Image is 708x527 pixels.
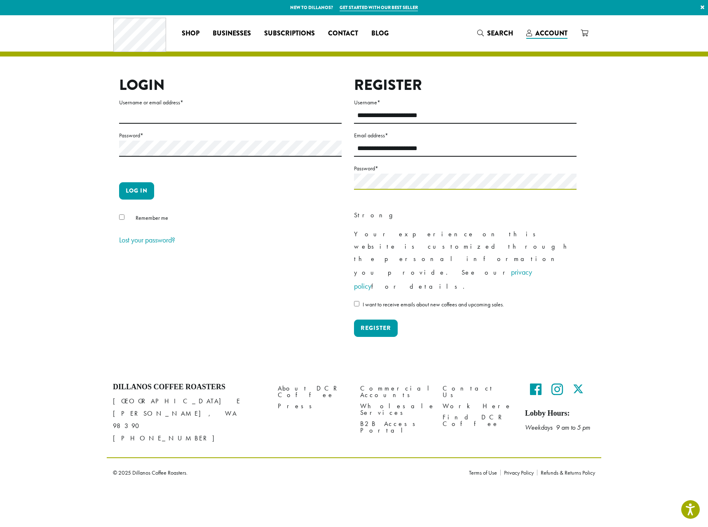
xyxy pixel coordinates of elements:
h5: Lobby Hours: [525,409,595,418]
a: Shop [175,27,206,40]
label: Email address [354,130,577,141]
span: Businesses [213,28,251,39]
a: About DCR Coffee [278,383,348,400]
span: Subscriptions [264,28,315,39]
input: I want to receive emails about new coffees and upcoming sales. [354,301,359,306]
span: Remember me [136,214,168,221]
label: Password [354,163,577,174]
span: Shop [182,28,199,39]
a: Search [471,26,520,40]
h2: Login [119,76,342,94]
a: Refunds & Returns Policy [537,470,595,475]
em: Weekdays 9 am to 5 pm [525,423,590,432]
a: Work Here [443,401,513,412]
a: privacy policy [354,267,532,291]
label: Username or email address [119,97,342,108]
a: Terms of Use [469,470,500,475]
button: Register [354,320,398,337]
p: Your experience on this website is customized through the personal information you provide. See o... [354,228,577,293]
span: I want to receive emails about new coffees and upcoming sales. [363,301,504,308]
a: Find DCR Coffee [443,412,513,430]
a: Contact Us [443,383,513,400]
span: Account [535,28,567,38]
span: Blog [371,28,389,39]
a: Press [278,401,348,412]
label: Username [354,97,577,108]
a: Wholesale Services [360,401,430,419]
a: B2B Access Portal [360,419,430,436]
div: Strong [354,209,577,221]
span: Contact [328,28,358,39]
h4: Dillanos Coffee Roasters [113,383,265,392]
a: Privacy Policy [500,470,537,475]
a: Get started with our best seller [340,4,418,11]
a: Commercial Accounts [360,383,430,400]
p: [GEOGRAPHIC_DATA] E [PERSON_NAME], WA 98390 [PHONE_NUMBER] [113,395,265,445]
p: © 2025 Dillanos Coffee Roasters. [113,470,457,475]
button: Log in [119,182,154,200]
a: Lost your password? [119,235,175,245]
span: Search [487,28,513,38]
h2: Register [354,76,577,94]
label: Password [119,130,342,141]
